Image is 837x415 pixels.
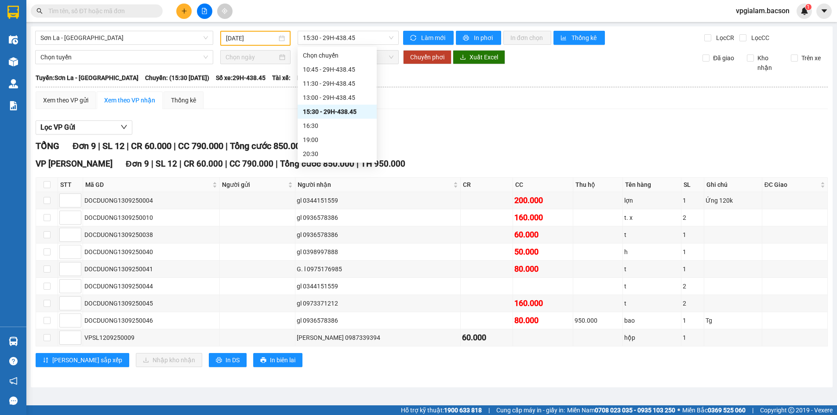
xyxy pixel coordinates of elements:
div: DOCDUONG1309250038 [84,230,218,240]
button: printerIn biên lai [253,353,302,367]
div: 160.000 [514,211,571,224]
span: SL 12 [156,159,177,169]
span: | [98,141,100,151]
span: 1 [807,4,810,10]
button: Lọc VP Gửi [36,120,132,135]
span: TH 950.000 [361,159,405,169]
span: caret-down [820,7,828,15]
span: ⚪️ [677,408,680,412]
span: | [226,141,228,151]
td: DOCDUONG1309250040 [83,244,220,261]
div: 1 [683,247,702,257]
div: Thống kê [171,95,196,105]
span: plus [181,8,187,14]
span: | [179,159,182,169]
span: vpgialam.bacson [729,5,797,16]
div: t. x [624,213,680,222]
span: Lọc CC [748,33,771,43]
span: Sơn La - Hà Nội [40,31,208,44]
strong: 0708 023 035 - 0935 103 250 [595,407,675,414]
span: | [174,141,176,151]
span: question-circle [9,357,18,365]
span: Đã giao [710,53,738,63]
div: Xem theo VP gửi [43,95,88,105]
button: caret-down [816,4,832,19]
sup: 1 [805,4,812,10]
span: Số xe: 29H-438.45 [216,73,266,83]
div: h [624,247,680,257]
div: 160.000 [514,297,571,309]
div: 1 [683,230,702,240]
span: Chọn chuyến [303,51,393,64]
div: 50.000 [514,246,571,258]
span: | [151,159,153,169]
span: sync [410,35,418,42]
div: gl 0398997888 [297,247,459,257]
th: STT [58,178,83,192]
span: CR 60.000 [131,141,171,151]
span: CC 790.000 [178,141,223,151]
div: 60.000 [462,331,511,344]
span: SL 12 [102,141,124,151]
div: DOCDUONG1309250010 [84,213,218,222]
span: Mã GD [85,180,211,189]
span: | [307,141,309,151]
span: Tài xế: [272,73,291,83]
div: 80.000 [514,314,571,327]
button: sort-ascending[PERSON_NAME] sắp xếp [36,353,129,367]
div: 1 [683,264,702,274]
div: 1 [683,316,702,325]
span: Tổng cước 850.000 [230,141,305,151]
td: DOCDUONG1309250046 [83,312,220,329]
span: Kho nhận [754,53,784,73]
img: warehouse-icon [9,79,18,88]
span: Người gửi [222,180,286,189]
span: | [752,405,753,415]
th: Ghi chú [704,178,762,192]
div: 200.000 [514,194,571,207]
div: [PERSON_NAME] 0987339394 [297,333,459,342]
span: copyright [788,407,794,413]
span: | [127,141,129,151]
img: warehouse-icon [9,57,18,66]
span: search [36,8,43,14]
span: printer [216,357,222,364]
button: file-add [197,4,212,19]
div: hộp [624,333,680,342]
button: Chuyển phơi [403,50,451,64]
span: Đơn 9 [126,159,149,169]
strong: 0369 525 060 [708,407,746,414]
span: Làm mới [421,33,447,43]
td: DOCDUONG1309250041 [83,261,220,278]
div: VPSL1209250009 [84,333,218,342]
div: 950.000 [575,316,621,325]
span: sort-ascending [43,357,49,364]
div: 80.000 [514,263,571,275]
span: Cung cấp máy in - giấy in: [496,405,565,415]
div: lợn [624,196,680,205]
b: Tuyến: Sơn La - [GEOGRAPHIC_DATA] [36,74,138,81]
span: | [276,159,278,169]
img: logo-vxr [7,6,19,19]
span: VP [PERSON_NAME] [36,159,113,169]
td: DOCDUONG1309250010 [83,209,220,226]
span: message [9,397,18,405]
span: Miền Nam [567,405,675,415]
div: gl 0344151559 [297,281,459,291]
div: Ứng 120k [706,196,761,205]
div: bao [624,316,680,325]
button: printerIn phơi [456,31,501,45]
span: Thống kê [571,33,598,43]
th: CR [461,178,513,192]
span: Người nhận [298,180,451,189]
span: printer [463,35,470,42]
span: Chọn tuyến [40,51,208,64]
img: icon-new-feature [801,7,808,15]
div: 2 [683,299,702,308]
div: gl 0344151559 [297,196,459,205]
span: In phơi [474,33,494,43]
div: t [624,281,680,291]
div: 2 [683,213,702,222]
div: DOCDUONG1309250046 [84,316,218,325]
span: | [357,159,359,169]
